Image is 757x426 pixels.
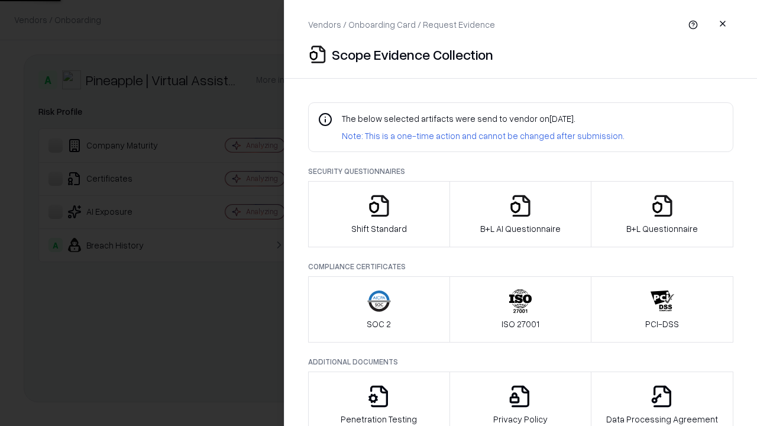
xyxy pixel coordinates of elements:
p: Note: This is a one-time action and cannot be changed after submission. [342,130,625,142]
p: Additional Documents [308,357,733,367]
p: The below selected artifacts were send to vendor on [DATE] . [342,112,625,125]
p: Scope Evidence Collection [332,45,493,64]
p: Security Questionnaires [308,166,733,176]
p: Compliance Certificates [308,262,733,272]
p: Data Processing Agreement [606,413,718,425]
p: ISO 27001 [502,318,539,330]
p: SOC 2 [367,318,391,330]
button: ISO 27001 [449,276,592,343]
p: Penetration Testing [341,413,417,425]
p: Shift Standard [351,222,407,235]
p: Privacy Policy [493,413,548,425]
p: PCI-DSS [645,318,679,330]
button: B+L AI Questionnaire [449,181,592,247]
button: PCI-DSS [591,276,733,343]
button: Shift Standard [308,181,450,247]
p: B+L Questionnaire [626,222,698,235]
p: B+L AI Questionnaire [480,222,561,235]
button: B+L Questionnaire [591,181,733,247]
p: Vendors / Onboarding Card / Request Evidence [308,18,495,31]
button: SOC 2 [308,276,450,343]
